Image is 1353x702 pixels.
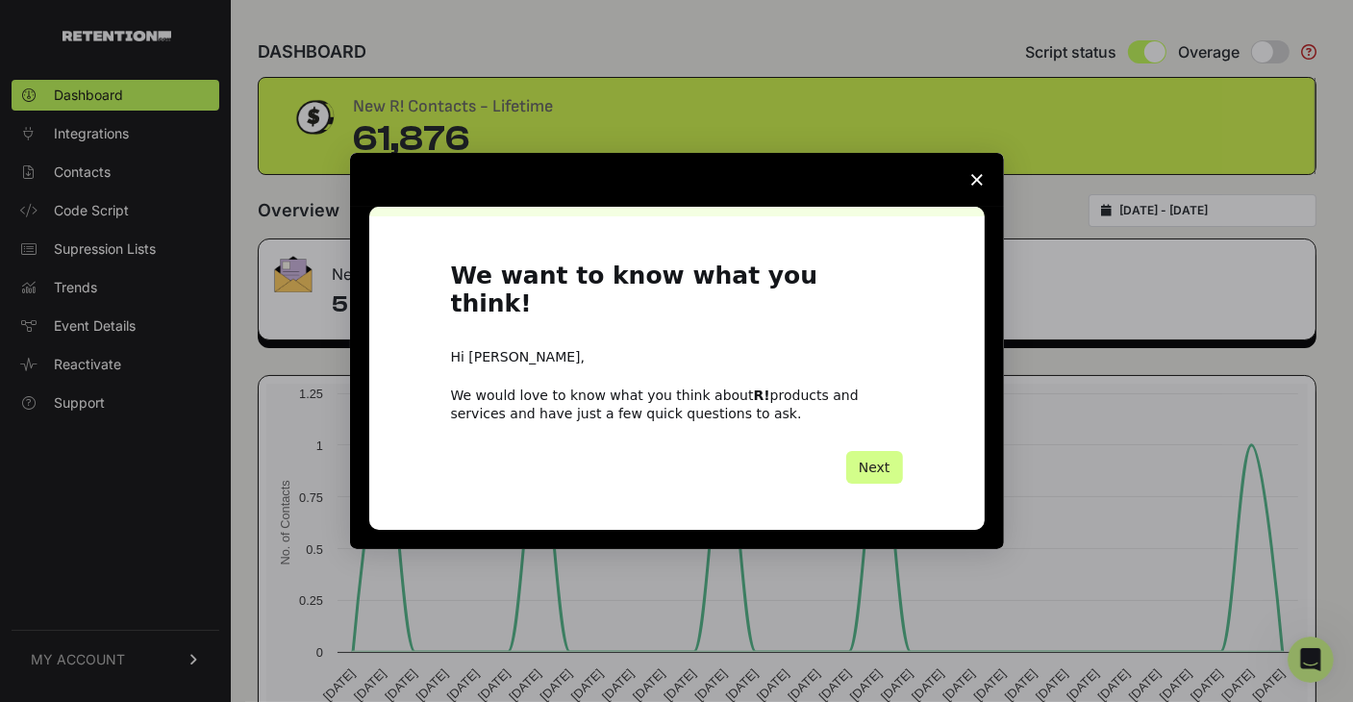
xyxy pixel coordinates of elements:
div: Hi [PERSON_NAME], [451,348,903,367]
b: R! [754,388,770,403]
h1: We want to know what you think! [451,263,903,329]
span: Close survey [950,153,1004,207]
button: Next [846,451,903,484]
div: We would love to know what you think about products and services and have just a few quick questi... [451,387,903,421]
